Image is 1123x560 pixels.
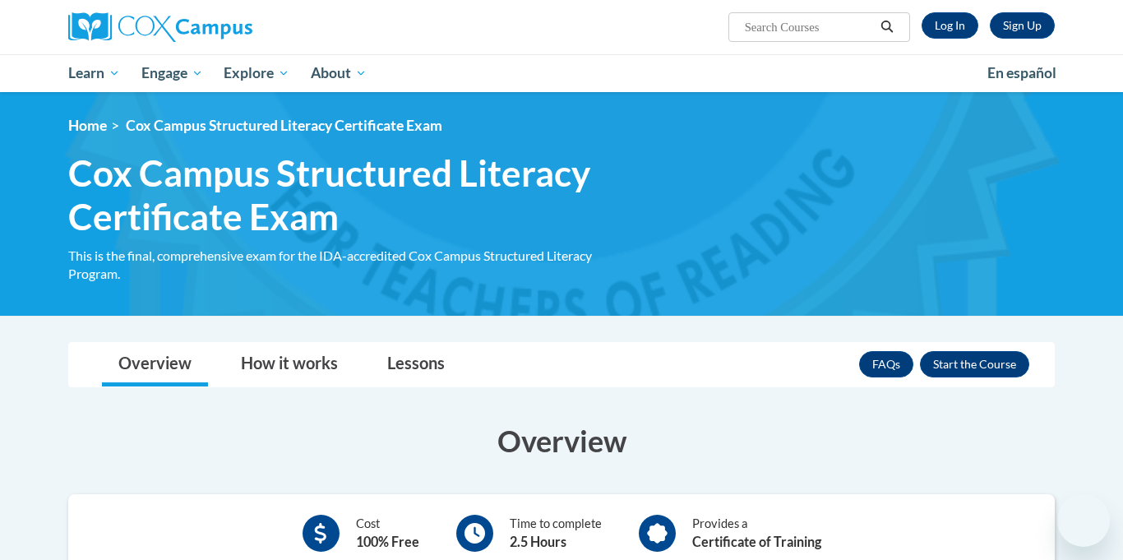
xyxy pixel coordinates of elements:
[875,17,899,37] button: Search
[977,56,1067,90] a: En español
[356,515,419,552] div: Cost
[922,12,978,39] a: Log In
[68,420,1055,461] h3: Overview
[44,54,1079,92] div: Main menu
[68,151,635,238] span: Cox Campus Structured Literacy Certificate Exam
[371,343,461,386] a: Lessons
[859,351,913,377] a: FAQs
[1057,494,1110,547] iframe: Button to launch messaging window
[510,534,566,549] b: 2.5 Hours
[68,12,381,42] a: Cox Campus
[126,117,442,134] span: Cox Campus Structured Literacy Certificate Exam
[356,534,419,549] b: 100% Free
[68,12,252,42] img: Cox Campus
[224,343,354,386] a: How it works
[743,17,875,37] input: Search Courses
[300,54,377,92] a: About
[131,54,214,92] a: Engage
[102,343,208,386] a: Overview
[692,534,821,549] b: Certificate of Training
[68,117,107,134] a: Home
[213,54,300,92] a: Explore
[692,515,821,552] div: Provides a
[68,247,635,283] div: This is the final, comprehensive exam for the IDA-accredited Cox Campus Structured Literacy Program.
[141,63,203,83] span: Engage
[987,64,1056,81] span: En español
[224,63,289,83] span: Explore
[990,12,1055,39] a: Register
[510,515,602,552] div: Time to complete
[68,63,120,83] span: Learn
[920,351,1029,377] button: Enroll
[311,63,367,83] span: About
[58,54,131,92] a: Learn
